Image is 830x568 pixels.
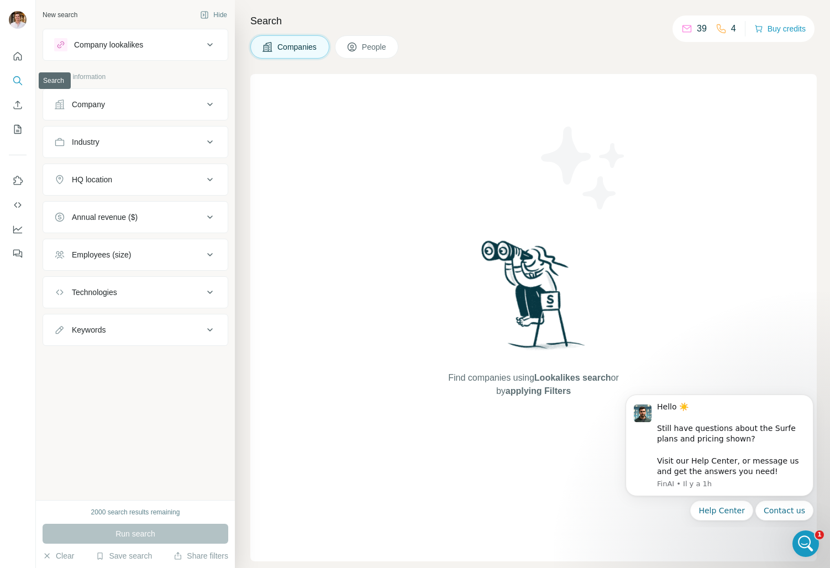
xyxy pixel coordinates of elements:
button: Dashboard [9,219,27,239]
div: FinAI • AI Agent • À l’instant [18,323,111,329]
button: My lists [9,119,27,139]
div: FinAI dit… [9,43,212,123]
span: Companies [277,41,318,52]
button: Quick start [9,46,27,66]
button: go back [7,4,28,25]
button: Keywords [43,317,228,343]
div: Company [72,99,105,110]
button: Industry [43,129,228,155]
span: 1 [815,530,824,539]
button: Feedback [9,244,27,264]
button: Share filters [174,550,228,561]
div: Comment puis-je vous aider ? [18,129,133,140]
button: Envoyer un message… [190,349,207,366]
div: Keywords [72,324,106,335]
div: Comment puis-je vous aider ? [9,123,142,147]
span: Find companies using or by [445,371,622,398]
div: Annual revenue ($) [72,212,138,223]
button: Save search [96,550,152,561]
button: Annual revenue ($) [43,204,228,230]
img: Surfe Illustration - Woman searching with binoculars [476,238,591,361]
span: Lookalikes search [534,373,611,382]
span: applying Filters [506,386,571,396]
div: Bonjour, je vois que Surfe permet d'ajouter la photo du profil LinkedIn dans la fiche contact Hub... [40,155,212,244]
div: Je n'ai pas trouvé d'information précise à ce sujet dans nos ressources. Pourriez-vous reformuler... [18,260,172,314]
div: 2000 search results remaining [91,507,180,517]
span: People [362,41,387,52]
button: Enrich CSV [9,95,27,115]
div: FinAI dit… [9,253,212,345]
button: Hide [192,7,235,23]
p: Company information [43,72,228,82]
div: Employees (size) [72,249,131,260]
div: Fermer [194,4,214,24]
p: 4 [731,22,736,35]
iframe: Intercom notifications message [609,385,830,527]
div: Company lookalikes [74,39,143,50]
div: Je n'ai pas trouvé d'information précise à ce sujet dans nos ressources. Pourriez-vous reformuler... [9,253,181,320]
button: Technologies [43,279,228,306]
button: Télécharger la pièce jointe [52,353,61,362]
button: Company [43,91,228,118]
img: Surfe Illustration - Stars [534,118,633,218]
button: Buy credits [754,21,806,36]
p: 39 [697,22,707,35]
button: HQ location [43,166,228,193]
button: Use Surfe API [9,195,27,215]
button: Clear [43,550,74,561]
div: New search [43,10,77,20]
div: Technologies [72,287,117,298]
div: Bonjour, je vois que Surfe permet d'ajouter la photo du profil LinkedIn dans la fiche contact Hub... [49,162,203,238]
h1: FinAI [54,10,76,19]
h4: Search [250,13,817,29]
button: Sélectionneur de fichier gif [35,353,44,362]
div: Industry [72,136,99,148]
img: Avatar [9,11,27,29]
button: Employees (size) [43,241,228,268]
div: Bonjour ! [PERSON_NAME] parlez à l’AI Agent [PERSON_NAME]. Je suis bien formé et prêt à vous aide... [18,50,172,115]
iframe: Intercom live chat [792,530,819,557]
button: Sélectionneur d’emoji [17,353,26,362]
button: Accueil [173,4,194,25]
div: loris.soldo@stackz.fr dit… [9,155,212,253]
button: Use Surfe on LinkedIn [9,171,27,191]
div: Bonjour ! [PERSON_NAME] parlez à l’AI Agent [PERSON_NAME]. Je suis bien formé et prêt à vous aide... [9,43,181,122]
button: Start recording [70,353,79,362]
div: FinAI dit… [9,123,212,156]
button: Company lookalikes [43,31,228,58]
textarea: Envoyer un message... [9,330,212,349]
img: Profile image for FinAI [31,6,49,24]
button: Search [9,71,27,91]
div: HQ location [72,174,112,185]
